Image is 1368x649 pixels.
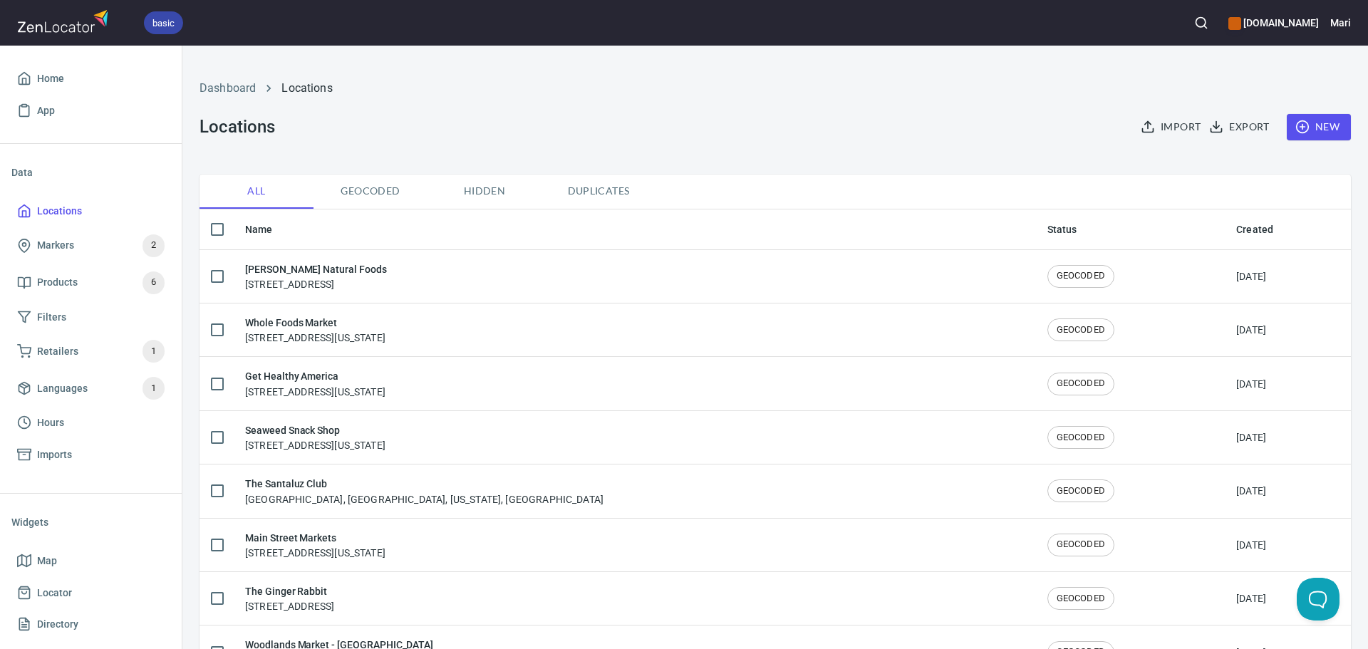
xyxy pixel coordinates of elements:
[322,182,419,200] span: Geocoded
[11,608,170,640] a: Directory
[144,16,183,31] span: basic
[281,81,332,95] a: Locations
[144,11,183,34] div: basic
[11,407,170,439] a: Hours
[37,70,64,88] span: Home
[245,476,603,506] div: [GEOGRAPHIC_DATA], [GEOGRAPHIC_DATA], [US_STATE], [GEOGRAPHIC_DATA]
[245,315,385,331] h6: Whole Foods Market
[1236,269,1266,284] div: [DATE]
[245,422,385,452] div: [STREET_ADDRESS][US_STATE]
[1048,592,1114,606] span: GEOCODED
[1138,114,1206,140] button: Import
[199,81,256,95] a: Dashboard
[1225,209,1351,250] th: Created
[37,552,57,570] span: Map
[11,95,170,127] a: App
[199,80,1351,97] nav: breadcrumb
[1236,430,1266,445] div: [DATE]
[1330,7,1351,38] button: Mari
[1048,431,1114,445] span: GEOCODED
[245,261,387,291] div: [STREET_ADDRESS]
[1048,377,1114,390] span: GEOCODED
[1236,484,1266,498] div: [DATE]
[199,117,274,137] h3: Locations
[37,343,78,360] span: Retailers
[245,368,385,398] div: [STREET_ADDRESS][US_STATE]
[11,195,170,227] a: Locations
[1144,118,1201,136] span: Import
[245,422,385,438] h6: Seaweed Snack Shop
[1048,538,1114,551] span: GEOCODED
[37,274,78,291] span: Products
[1228,7,1319,38] div: Manage your apps
[37,380,88,398] span: Languages
[11,227,170,264] a: Markers2
[37,202,82,220] span: Locations
[37,616,78,633] span: Directory
[37,584,72,602] span: Locator
[37,237,74,254] span: Markers
[550,182,647,200] span: Duplicates
[1236,591,1266,606] div: [DATE]
[37,102,55,120] span: App
[17,6,113,36] img: zenlocator
[1036,209,1225,250] th: Status
[37,308,66,326] span: Filters
[11,333,170,370] a: Retailers1
[245,530,385,546] h6: Main Street Markets
[245,583,334,613] div: [STREET_ADDRESS]
[37,446,72,464] span: Imports
[1298,118,1339,136] span: New
[1048,323,1114,337] span: GEOCODED
[1228,15,1319,31] h6: [DOMAIN_NAME]
[11,439,170,471] a: Imports
[234,209,1036,250] th: Name
[245,476,603,492] h6: The Santaluz Club
[11,577,170,609] a: Locator
[1297,578,1339,621] iframe: Help Scout Beacon - Open
[142,380,165,397] span: 1
[37,414,64,432] span: Hours
[1186,7,1217,38] button: Search
[245,261,387,277] h6: [PERSON_NAME] Natural Foods
[11,63,170,95] a: Home
[11,264,170,301] a: Products6
[436,182,533,200] span: Hidden
[1206,114,1275,140] button: Export
[142,237,165,254] span: 2
[142,343,165,360] span: 1
[1048,484,1114,498] span: GEOCODED
[142,274,165,291] span: 6
[245,315,385,345] div: [STREET_ADDRESS][US_STATE]
[1212,118,1269,136] span: Export
[245,530,385,560] div: [STREET_ADDRESS][US_STATE]
[1330,15,1351,31] h6: Mari
[1287,114,1351,140] button: New
[11,301,170,333] a: Filters
[1236,323,1266,337] div: [DATE]
[11,505,170,539] li: Widgets
[11,370,170,407] a: Languages1
[245,368,385,384] h6: Get Healthy America
[1236,538,1266,552] div: [DATE]
[245,583,334,599] h6: The Ginger Rabbit
[208,182,305,200] span: All
[11,155,170,189] li: Data
[1236,377,1266,391] div: [DATE]
[1228,17,1241,30] button: color-CE600E
[11,545,170,577] a: Map
[1048,269,1114,283] span: GEOCODED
